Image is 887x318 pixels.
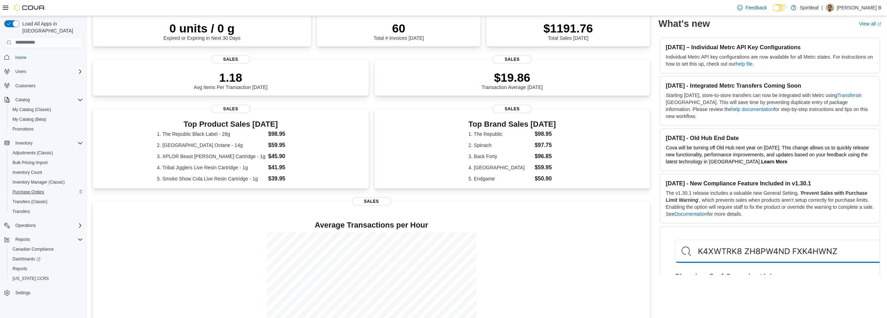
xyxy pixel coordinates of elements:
a: Transfers [838,93,858,98]
span: Catalog [15,97,30,103]
input: Dark Mode [773,4,787,12]
button: Customers [1,81,86,91]
span: Customers [13,81,83,90]
dt: 4. Tribal Jigglers Live Resin Cartridge - 1g [157,164,265,171]
span: Users [15,69,26,74]
span: My Catalog (Beta) [10,115,83,124]
span: Inventory Count [10,168,83,177]
span: Transfers [13,209,30,214]
p: 60 [374,21,424,35]
p: Spiritleaf [800,3,819,12]
span: Purchase Orders [13,189,44,195]
dd: $98.95 [535,130,556,138]
dd: $39.95 [268,175,305,183]
span: Reports [10,265,83,273]
svg: External link [877,22,881,26]
span: My Catalog (Classic) [10,105,83,114]
p: 0 units / 0 g [163,21,240,35]
span: Catalog [13,96,83,104]
span: Purchase Orders [10,188,83,196]
button: Promotions [7,124,86,134]
span: Load All Apps in [GEOGRAPHIC_DATA] [20,20,83,34]
button: Operations [1,221,86,230]
span: Bulk Pricing Import [10,158,83,167]
button: My Catalog (Beta) [7,114,86,124]
a: Bulk Pricing Import [10,158,51,167]
h3: Top Product Sales [DATE] [157,120,304,128]
button: Operations [13,221,39,230]
span: Canadian Compliance [10,245,83,253]
button: Reports [7,264,86,274]
a: Dashboards [10,255,43,263]
button: Users [13,67,29,76]
dd: $41.95 [268,163,305,172]
span: My Catalog (Beta) [13,117,46,122]
a: Home [13,53,29,62]
nav: Complex example [4,50,83,316]
dd: $96.85 [535,152,556,161]
span: Reports [15,237,30,242]
dt: 3. XPLOR Beast [PERSON_NAME] Cartridge - 1g [157,153,265,160]
button: Canadian Compliance [7,244,86,254]
span: Inventory Manager (Classic) [13,179,65,185]
a: My Catalog (Beta) [10,115,49,124]
span: Promotions [13,126,34,132]
dd: $50.90 [535,175,556,183]
a: Customers [13,82,38,90]
button: Home [1,52,86,62]
a: Purchase Orders [10,188,47,196]
span: Adjustments (Classic) [13,150,53,156]
span: Reports [13,235,83,244]
div: Ajaydeep B [826,3,834,12]
h3: [DATE] - Integrated Metrc Transfers Coming Soon [666,82,874,89]
h2: What's new [658,18,710,29]
a: Transfers [10,207,33,216]
button: My Catalog (Classic) [7,105,86,114]
span: Sales [492,105,532,113]
a: help documentation [731,106,774,112]
span: [US_STATE] CCRS [13,276,49,281]
button: Inventory Count [7,168,86,177]
a: View allExternal link [859,21,881,27]
button: Bulk Pricing Import [7,158,86,168]
dt: 1. The Republic Black Label - 28g [157,131,265,138]
p: [PERSON_NAME] B [837,3,881,12]
dd: $45.90 [268,152,305,161]
dt: 2. Spinach [468,142,532,149]
a: Canadian Compliance [10,245,56,253]
h3: [DATE] – Individual Metrc API Key Configurations [666,44,874,51]
span: Settings [13,288,83,297]
button: [US_STATE] CCRS [7,274,86,283]
div: Total # Invoices [DATE] [374,21,424,41]
span: Canadian Compliance [13,246,54,252]
a: My Catalog (Classic) [10,105,54,114]
p: Starting [DATE], store-to-store transfers can now be integrated with Metrc using in [GEOGRAPHIC_D... [666,92,874,120]
a: Inventory Manager (Classic) [10,178,68,186]
a: Dashboards [7,254,86,264]
h3: [DATE] - New Compliance Feature Included in v1.30.1 [666,180,874,187]
a: Adjustments (Classic) [10,149,56,157]
span: Customers [15,83,36,89]
span: Bulk Pricing Import [13,160,48,165]
span: Sales [211,55,250,64]
button: Settings [1,288,86,298]
h3: Top Brand Sales [DATE] [468,120,556,128]
button: Users [1,67,86,76]
dt: 2. [GEOGRAPHIC_DATA] Octane - 14g [157,142,265,149]
dt: 5. Smoke Show Cola Live Resin Cartridge - 1g [157,175,265,182]
span: Home [15,55,26,60]
dt: 1. The Republic [468,131,532,138]
button: Reports [13,235,33,244]
span: Settings [15,290,30,296]
h3: [DATE] - Old Hub End Date [666,134,874,141]
p: The v1.30.1 release includes a valuable new General Setting, ' ', which prevents sales when produ... [666,190,874,217]
button: Inventory [1,138,86,148]
span: Feedback [745,4,767,11]
button: Inventory Manager (Classic) [7,177,86,187]
span: Inventory [15,140,32,146]
button: Catalog [1,95,86,105]
a: Transfers (Classic) [10,198,50,206]
dt: 4. [GEOGRAPHIC_DATA] [468,164,532,171]
dd: $97.75 [535,141,556,149]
